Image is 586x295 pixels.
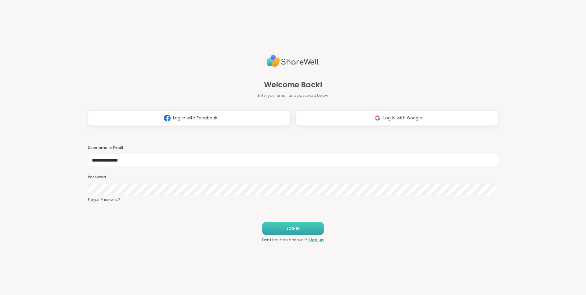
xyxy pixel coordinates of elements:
[88,145,498,151] h3: Username or Email
[258,93,328,98] span: Enter your email and password below
[161,112,173,124] img: ShareWell Logomark
[308,237,324,243] a: Sign up
[88,111,291,126] button: Log in with Facebook
[262,222,324,235] button: LOG IN
[295,111,498,126] button: Log in with Google
[173,115,217,121] span: Log in with Facebook
[88,175,498,180] h3: Password
[267,52,319,70] img: ShareWell Logo
[372,112,383,124] img: ShareWell Logomark
[88,197,498,202] a: Forgot Password?
[287,226,300,231] span: LOG IN
[264,79,322,90] span: Welcome Back!
[262,237,307,243] span: Don't have an account?
[383,115,422,121] span: Log in with Google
